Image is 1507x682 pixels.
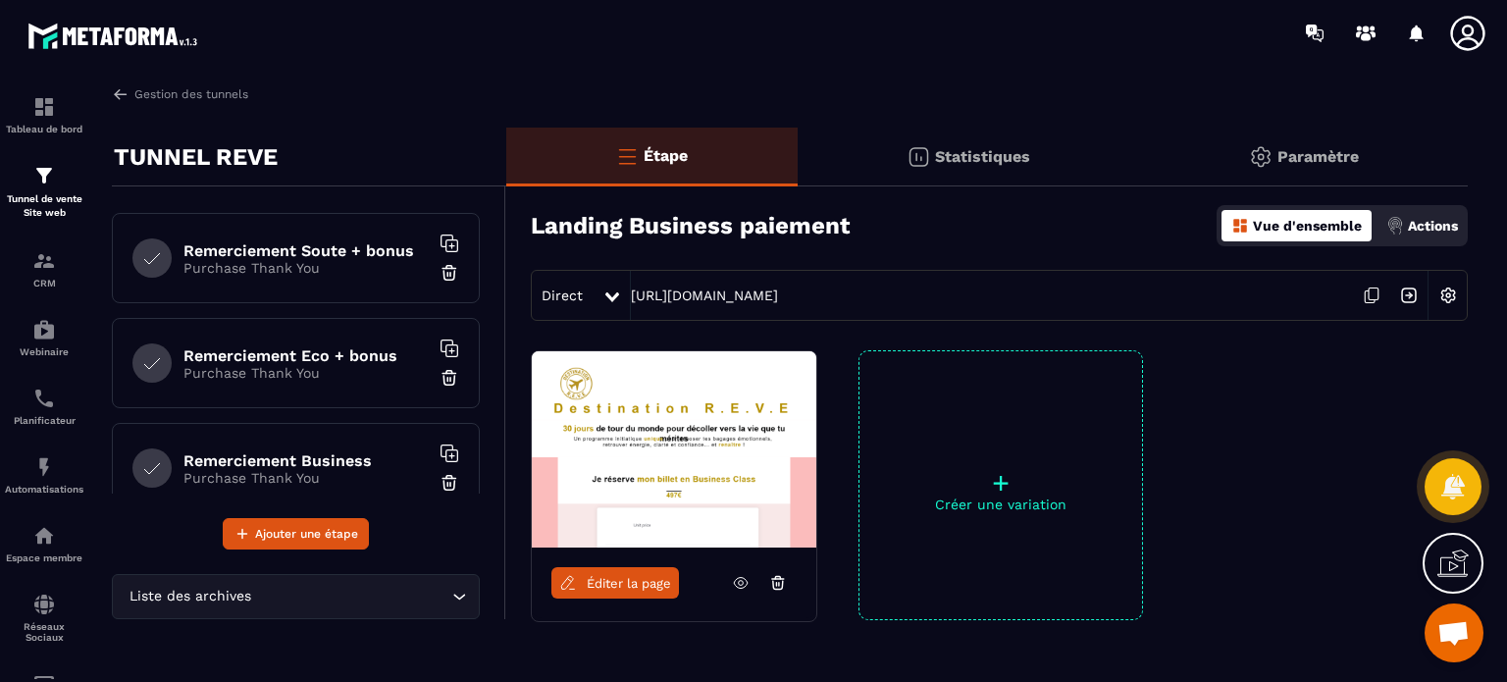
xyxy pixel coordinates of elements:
[5,621,83,643] p: Réseaux Sociaux
[1253,218,1362,234] p: Vue d'ensemble
[223,518,369,550] button: Ajouter une étape
[935,147,1030,166] p: Statistiques
[32,318,56,341] img: automations
[5,415,83,426] p: Planificateur
[440,473,459,493] img: trash
[32,387,56,410] img: scheduler
[5,192,83,220] p: Tunnel de vente Site web
[5,441,83,509] a: automationsautomationsAutomatisations
[183,470,429,486] p: Purchase Thank You
[859,469,1142,497] p: +
[255,524,358,544] span: Ajouter une étape
[32,524,56,548] img: automations
[114,137,278,177] p: TUNNEL REVE
[183,260,429,276] p: Purchase Thank You
[5,235,83,303] a: formationformationCRM
[125,586,255,607] span: Liste des archives
[615,144,639,168] img: bars-o.4a397970.svg
[1390,277,1428,314] img: arrow-next.bcc2205e.svg
[183,451,429,470] h6: Remerciement Business
[542,288,583,303] span: Direct
[5,149,83,235] a: formationformationTunnel de vente Site web
[551,567,679,599] a: Éditer la page
[859,497,1142,512] p: Créer une variation
[183,241,429,260] h6: Remerciement Soute + bonus
[1249,145,1273,169] img: setting-gr.5f69749f.svg
[5,124,83,134] p: Tableau de bord
[32,455,56,479] img: automations
[5,278,83,289] p: CRM
[440,368,459,388] img: trash
[5,346,83,357] p: Webinaire
[27,18,204,54] img: logo
[32,95,56,119] img: formation
[907,145,930,169] img: stats.20deebd0.svg
[5,509,83,578] a: automationsautomationsEspace membre
[1429,277,1467,314] img: setting-w.858f3a88.svg
[531,212,850,239] h3: Landing Business paiement
[32,593,56,616] img: social-network
[1408,218,1458,234] p: Actions
[5,80,83,149] a: formationformationTableau de bord
[587,576,671,591] span: Éditer la page
[1231,217,1249,235] img: dashboard-orange.40269519.svg
[5,552,83,563] p: Espace membre
[112,85,130,103] img: arrow
[5,372,83,441] a: schedulerschedulerPlanificateur
[112,85,248,103] a: Gestion des tunnels
[112,574,480,619] div: Search for option
[183,346,429,365] h6: Remerciement Eco + bonus
[1425,603,1483,662] div: Ouvrir le chat
[5,578,83,657] a: social-networksocial-networkRéseaux Sociaux
[5,484,83,495] p: Automatisations
[32,164,56,187] img: formation
[1386,217,1404,235] img: actions.d6e523a2.png
[644,146,688,165] p: Étape
[440,263,459,283] img: trash
[32,249,56,273] img: formation
[631,288,778,303] a: [URL][DOMAIN_NAME]
[5,303,83,372] a: automationsautomationsWebinaire
[532,351,816,548] img: image
[183,365,429,381] p: Purchase Thank You
[1277,147,1359,166] p: Paramètre
[255,586,447,607] input: Search for option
